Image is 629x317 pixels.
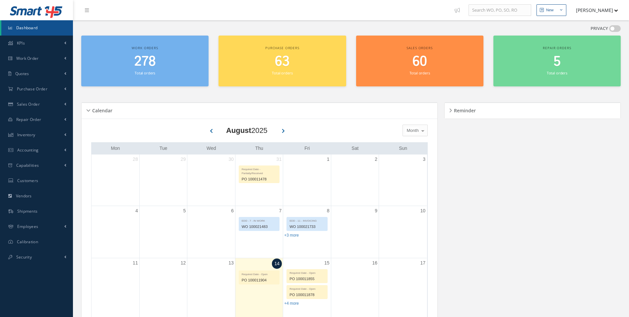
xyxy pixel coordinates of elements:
td: August 9, 2025 [331,206,379,258]
a: Tuesday [158,144,169,153]
div: WO 100021483 [239,223,279,231]
a: August 5, 2025 [182,206,187,216]
td: August 6, 2025 [187,206,235,258]
a: July 30, 2025 [227,155,235,164]
div: WO 100021733 [287,223,327,231]
h5: Calendar [90,106,112,114]
a: August 6, 2025 [230,206,235,216]
span: Purchase orders [265,46,299,50]
span: Accounting [17,147,39,153]
small: Total orders [272,70,292,75]
small: Total orders [547,70,567,75]
a: August 3, 2025 [421,155,427,164]
a: August 15, 2025 [323,258,331,268]
span: Security [16,254,32,260]
a: Dashboard [1,20,73,36]
a: August 11, 2025 [131,258,139,268]
td: July 30, 2025 [187,155,235,206]
td: August 10, 2025 [379,206,427,258]
div: PO 100011855 [287,275,327,283]
a: July 28, 2025 [131,155,139,164]
a: Sales orders 60 Total orders [356,36,483,86]
a: August 10, 2025 [419,206,427,216]
a: August 16, 2025 [371,258,379,268]
span: Dashboard [16,25,38,31]
span: Shipments [17,208,38,214]
a: August 8, 2025 [326,206,331,216]
span: Vendors [16,193,32,199]
h5: Reminder [452,106,476,114]
span: 63 [275,52,289,71]
span: 5 [553,52,561,71]
a: Purchase orders 63 Total orders [219,36,346,86]
div: EDD - 11 - INVOICING [287,217,327,223]
span: Sales Order [17,101,40,107]
span: Month [405,127,419,134]
a: Show 3 more events [284,233,299,238]
td: August 4, 2025 [92,206,139,258]
a: August 7, 2025 [278,206,283,216]
a: Friday [303,144,311,153]
div: Required Date - Open [287,285,327,291]
td: July 29, 2025 [139,155,187,206]
div: New [546,7,554,13]
span: Employees [17,224,38,229]
div: Required Date - Partially/Received [239,166,279,175]
a: July 31, 2025 [275,155,283,164]
div: EDD - 7 - IN WORK [239,217,279,223]
span: Quotes [15,71,29,76]
td: August 3, 2025 [379,155,427,206]
a: August 13, 2025 [227,258,235,268]
span: Work orders [132,46,158,50]
a: August 12, 2025 [179,258,187,268]
td: August 8, 2025 [283,206,331,258]
span: KPIs [17,40,25,46]
a: Thursday [254,144,265,153]
a: August 4, 2025 [134,206,139,216]
td: August 1, 2025 [283,155,331,206]
span: 278 [134,52,156,71]
a: July 29, 2025 [179,155,187,164]
td: August 2, 2025 [331,155,379,206]
td: August 7, 2025 [235,206,283,258]
a: Monday [109,144,121,153]
div: Required Date - Open [239,271,279,276]
td: August 5, 2025 [139,206,187,258]
span: Inventory [17,132,35,138]
a: Show 4 more events [284,301,299,306]
div: PO 100011878 [287,291,327,299]
button: New [536,4,566,16]
a: Saturday [350,144,360,153]
b: August [226,126,251,135]
span: Repair orders [543,46,571,50]
a: August 2, 2025 [373,155,379,164]
span: Customers [17,178,38,183]
input: Search WO, PO, SO, RO [469,4,531,16]
span: Capabilities [16,162,39,168]
td: July 28, 2025 [92,155,139,206]
div: PO 100011904 [239,276,279,284]
button: [PERSON_NAME] [570,4,618,17]
a: August 1, 2025 [326,155,331,164]
a: Repair orders 5 Total orders [493,36,621,86]
a: August 9, 2025 [373,206,379,216]
small: Total orders [409,70,430,75]
div: PO 100011478 [239,175,279,183]
a: August 17, 2025 [419,258,427,268]
span: Repair Order [16,117,41,122]
span: Work Order [16,55,39,61]
div: 2025 [226,125,268,136]
span: Sales orders [407,46,432,50]
td: July 31, 2025 [235,155,283,206]
a: Sunday [398,144,409,153]
small: Total orders [135,70,155,75]
span: Calibration [17,239,38,245]
a: Wednesday [205,144,218,153]
a: Work orders 278 Total orders [81,36,209,86]
span: Purchase Order [17,86,47,92]
span: 60 [412,52,427,71]
label: PRIVACY [591,25,608,32]
div: Required Date - Open [287,269,327,275]
a: August 14, 2025 [272,259,282,269]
